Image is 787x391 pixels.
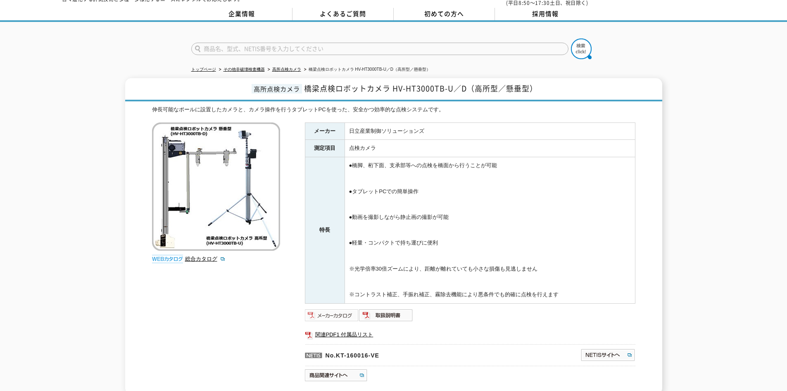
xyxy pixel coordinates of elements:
[394,8,495,20] a: 初めての方へ
[580,348,635,362] img: NETISサイトへ
[305,369,368,382] img: 商品関連サイトへ
[495,8,596,20] a: 採用情報
[305,309,359,322] img: メーカーカタログ
[345,122,635,140] td: 日立産業制御ソリューションズ
[345,157,635,304] td: ●橋脚、桁下面、支承部等への点検を橋面から行うことが可能 ●タブレットPCでの簡単操作 ●動画を撮影しながら静止画の撮影が可能 ●軽量・コンパクトで持ち運びに便利 ※光学倍率30倍ズームにより、...
[305,344,501,364] p: No.KT-160016-VE
[305,157,345,304] th: 特長
[305,329,635,340] a: 関連PDF1 付属品リスト
[272,67,301,72] a: 高所点検カメラ
[305,122,345,140] th: メーカー
[191,8,292,20] a: 企業情報
[252,84,302,94] span: 高所点検カメラ
[359,309,413,322] img: 取扱説明書
[152,106,635,114] div: 伸長可能なポールに設置したカメラと、カメラ操作を行うタブレットPCを使った、安全かつ効率的な点検システムです。
[223,67,265,72] a: その他非破壊検査機器
[152,122,280,251] img: 橋梁点検ロボットカメラ HV-HT3000TB-U／D（高所型／懸垂型）
[305,140,345,157] th: 測定項目
[571,38,592,59] img: btn_search.png
[359,314,413,320] a: 取扱説明書
[305,314,359,320] a: メーカーカタログ
[424,9,464,18] span: 初めての方へ
[304,83,537,94] span: 橋梁点検ロボットカメラ HV-HT3000TB-U／D（高所型／懸垂型）
[191,67,216,72] a: トップページ
[302,65,431,74] li: 橋梁点検ロボットカメラ HV-HT3000TB-U／D（高所型／懸垂型）
[152,255,183,263] img: webカタログ
[345,140,635,157] td: 点検カメラ
[191,43,568,55] input: 商品名、型式、NETIS番号を入力してください
[292,8,394,20] a: よくあるご質問
[185,256,226,262] a: 総合カタログ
